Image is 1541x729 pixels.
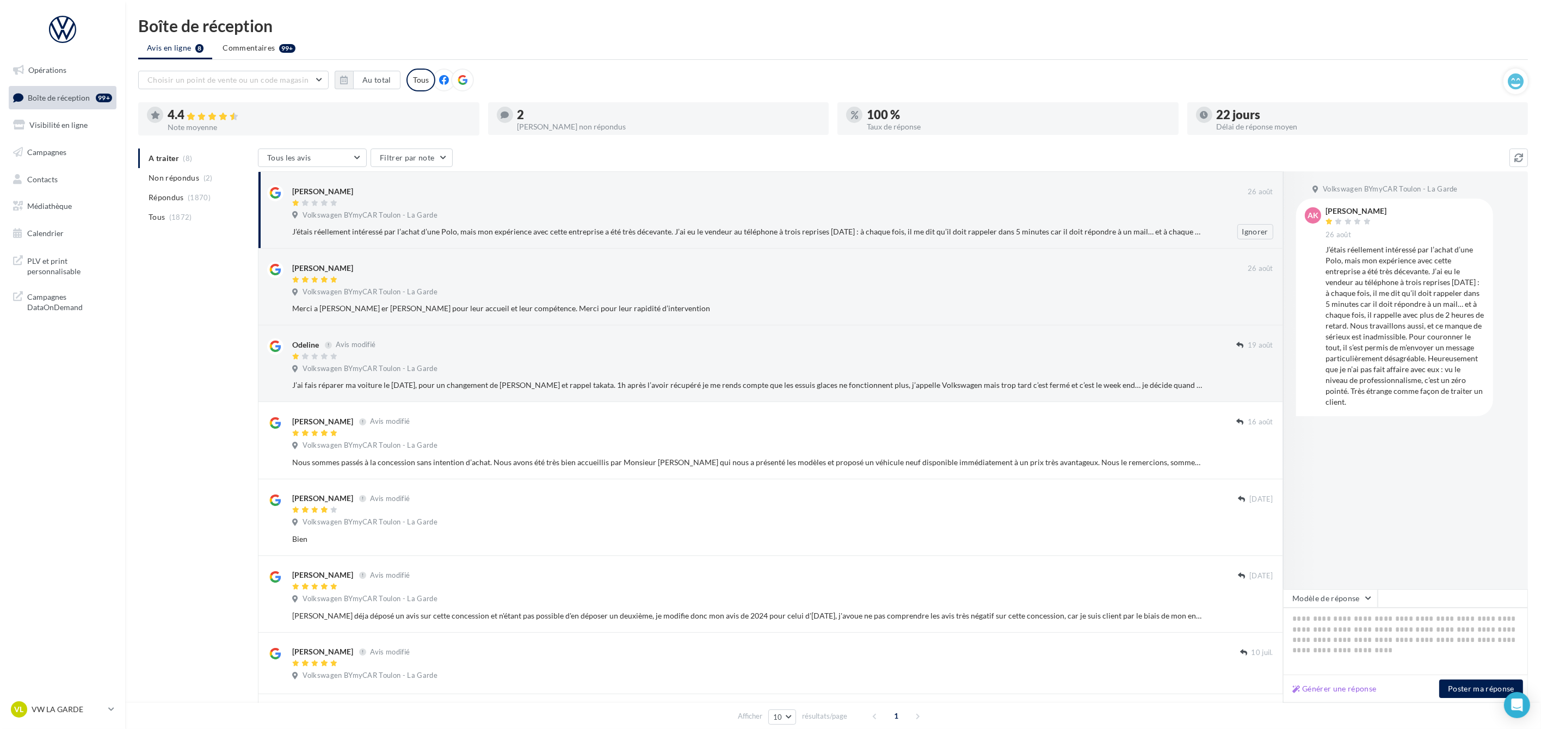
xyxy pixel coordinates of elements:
span: Commentaires [223,42,275,53]
span: (1870) [188,193,211,202]
span: Tous les avis [267,153,311,162]
span: Avis modifié [370,647,410,656]
div: Odeline [292,339,319,350]
span: Choisir un point de vente ou un code magasin [147,75,309,84]
div: Open Intercom Messenger [1504,692,1530,718]
div: Bien [292,534,1203,545]
div: J’étais réellement intéressé par l’achat d’une Polo, mais mon expérience avec cette entreprise a ... [292,226,1203,237]
div: Tous [406,69,435,91]
span: Visibilité en ligne [29,120,88,129]
div: Boîte de réception [138,17,1528,34]
span: Volkswagen BYmyCAR Toulon - La Garde [303,287,437,297]
span: (2) [204,174,213,182]
div: [PERSON_NAME] [292,570,353,580]
a: Opérations [7,59,119,82]
a: Médiathèque [7,195,119,218]
div: 100 % [867,109,1170,121]
span: 26 août [1326,230,1351,240]
span: Volkswagen BYmyCAR Toulon - La Garde [303,517,437,527]
button: Ignorer [1237,224,1273,239]
span: Avis modifié [370,571,410,579]
span: Afficher [738,711,762,721]
div: [PERSON_NAME] [292,646,353,657]
div: [PERSON_NAME] [1326,207,1386,215]
button: Tous les avis [258,149,367,167]
button: Modèle de réponse [1283,589,1378,608]
span: Tous [149,212,165,223]
span: Volkswagen BYmyCAR Toulon - La Garde [303,211,437,220]
div: Délai de réponse moyen [1217,123,1520,131]
button: Au total [335,71,400,89]
button: Choisir un point de vente ou un code magasin [138,71,329,89]
span: VL [15,704,24,715]
div: J’étais réellement intéressé par l’achat d’une Polo, mais mon expérience avec cette entreprise a ... [1326,244,1484,407]
button: Filtrer par note [371,149,453,167]
div: 4.4 [168,109,471,121]
div: [PERSON_NAME] non répondus [517,123,821,131]
div: 99+ [279,44,295,53]
p: VW LA GARDE [32,704,104,715]
a: Campagnes DataOnDemand [7,285,119,317]
span: [DATE] [1249,571,1273,581]
button: 10 [768,709,796,725]
div: 2 [517,109,821,121]
span: Volkswagen BYmyCAR Toulon - La Garde [303,441,437,450]
div: J’ai fais réparer ma voiture le [DATE], pour un changement de [PERSON_NAME] et rappel takata. 1h ... [292,380,1203,391]
a: PLV et print personnalisable [7,249,119,281]
span: AK [1308,210,1318,221]
span: Médiathèque [27,201,72,211]
a: Campagnes [7,141,119,164]
div: Nous sommes passés à la concession sans intention d’achat. Nous avons été très bien accueillis pa... [292,457,1203,468]
div: [PERSON_NAME] [292,416,353,427]
span: Volkswagen BYmyCAR Toulon - La Garde [303,364,437,374]
a: Calendrier [7,222,119,245]
button: Poster ma réponse [1439,679,1523,698]
span: Avis modifié [370,417,410,426]
span: Campagnes DataOnDemand [27,289,112,313]
div: [PERSON_NAME] [292,263,353,274]
span: Opérations [28,65,66,75]
span: Non répondus [149,172,199,183]
span: Volkswagen BYmyCAR Toulon - La Garde [303,594,437,604]
span: 1 [887,707,905,725]
span: Avis modifié [370,494,410,503]
span: Avis modifié [336,341,375,349]
span: (1872) [169,213,192,221]
button: Générer une réponse [1288,682,1381,695]
a: Contacts [7,168,119,191]
a: Visibilité en ligne [7,114,119,137]
span: Volkswagen BYmyCAR Toulon - La Garde [303,671,437,681]
span: 19 août [1248,341,1273,350]
div: Merci a [PERSON_NAME] er [PERSON_NAME] pour leur accueil et leur compétence. Merci pour leur rapi... [292,303,1203,314]
span: 26 août [1248,187,1273,197]
span: 10 [773,713,782,721]
span: Répondus [149,192,184,203]
span: Campagnes [27,147,66,157]
div: [PERSON_NAME] déja déposé un avis sur cette concession et n'étant pas possible d'en déposer un de... [292,610,1203,621]
div: 99+ [96,94,112,102]
div: [PERSON_NAME] [292,493,353,504]
span: PLV et print personnalisable [27,254,112,277]
span: Contacts [27,174,58,183]
div: Taux de réponse [867,123,1170,131]
span: 26 août [1248,264,1273,274]
span: 10 juil. [1251,648,1273,658]
span: [DATE] [1249,495,1273,504]
a: Boîte de réception99+ [7,86,119,109]
span: résultats/page [802,711,847,721]
a: VL VW LA GARDE [9,699,116,720]
div: Note moyenne [168,123,471,131]
button: Au total [353,71,400,89]
span: Boîte de réception [28,92,90,102]
div: 22 jours [1217,109,1520,121]
span: 16 août [1248,417,1273,427]
span: Volkswagen BYmyCAR Toulon - La Garde [1323,184,1458,194]
span: Calendrier [27,228,64,238]
div: [PERSON_NAME] [292,186,353,197]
